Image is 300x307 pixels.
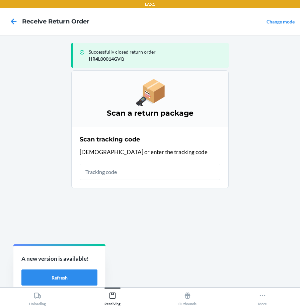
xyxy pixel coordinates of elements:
[89,55,223,62] p: HR4L00014GVQ
[80,108,220,119] h3: Scan a return package
[104,289,121,306] div: Receiving
[21,269,97,286] button: Refresh
[80,135,140,144] h2: Scan tracking code
[225,288,300,306] button: More
[89,48,223,55] p: Successfully closed return order
[22,17,89,26] h4: Receive Return Order
[75,288,150,306] button: Receiving
[150,288,225,306] button: Outbounds
[145,1,155,7] p: LAX1
[258,289,267,306] div: More
[80,164,220,180] input: Tracking code
[178,289,197,306] div: Outbounds
[21,254,97,263] p: A new version is available!
[29,289,46,306] div: Unloading
[267,19,295,24] a: Change mode
[80,148,220,157] p: [DEMOGRAPHIC_DATA] or enter the tracking code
